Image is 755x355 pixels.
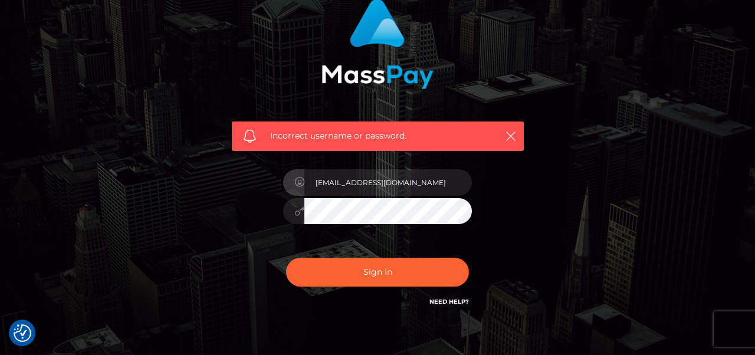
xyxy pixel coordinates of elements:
input: Username... [304,169,472,196]
img: Revisit consent button [14,324,31,342]
button: Sign in [286,258,469,287]
button: Consent Preferences [14,324,31,342]
span: Incorrect username or password. [270,130,485,142]
a: Need Help? [429,298,469,305]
